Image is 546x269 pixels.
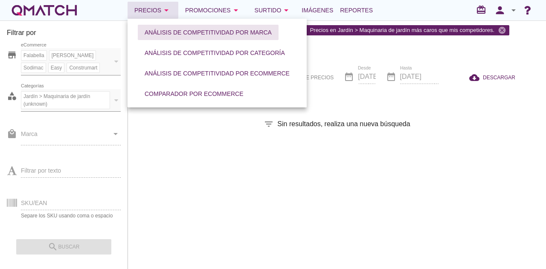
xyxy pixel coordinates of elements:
button: Análisis de competitividad por marca [138,25,279,40]
i: redeem [476,5,490,15]
span: Imágenes [302,5,333,15]
button: Comparador por eCommerce [138,86,250,101]
i: arrow_drop_down [161,5,171,15]
i: arrow_drop_down [281,5,291,15]
button: Precios [128,2,178,19]
a: Análisis de competitividad por marca [134,22,282,43]
div: Precios [134,5,171,15]
span: Precios en Jardín > Maquinaria de jardín más caros que mis competidores. [305,23,509,37]
button: Análisis de competitividad por eCommerce [138,66,296,81]
i: category [7,91,17,101]
div: Análisis de competitividad por eCommerce [145,69,290,78]
a: Comparador por eCommerce [134,84,254,104]
span: [PERSON_NAME] [49,52,96,59]
a: Análisis de competitividad por eCommerce [134,63,300,84]
span: Falabella [21,52,46,59]
a: Reportes [337,2,376,19]
i: person [491,4,508,16]
span: Construmart [67,64,99,72]
a: white-qmatch-logo [10,2,78,19]
span: Sodimac [21,64,46,72]
button: Análisis de competitividad por categoría [138,45,292,61]
button: DESCARGAR [462,70,522,85]
div: Análisis de competitividad por categoría [145,49,285,58]
i: arrow_drop_down [508,5,519,15]
span: Sin resultados, realiza una nueva búsqueda [277,119,410,129]
i: cloud_download [469,72,483,83]
div: Promociones [185,5,241,15]
div: Análisis de competitividad por marca [145,28,272,37]
button: Surtido [248,2,299,19]
span: Easy [49,64,64,72]
a: Imágenes [298,2,337,19]
div: Surtido [255,5,292,15]
h3: Filtrar por [7,28,121,41]
i: arrow_drop_down [231,5,241,15]
span: Reportes [340,5,373,15]
i: filter_list [264,119,274,129]
span: DESCARGAR [483,74,515,81]
a: Análisis de competitividad por categoría [134,43,295,63]
div: Comparador por eCommerce [145,90,244,98]
i: cancel [498,26,506,35]
span: Jardín > Maquinaria de jardín (unknown) [21,93,110,108]
button: Promociones [178,2,248,19]
i: store [7,50,17,60]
